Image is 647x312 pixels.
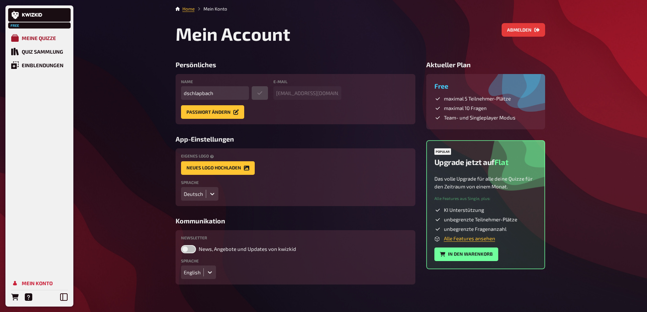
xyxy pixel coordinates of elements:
h3: Aktueller Plan [426,61,545,69]
label: Name [181,79,268,84]
div: Popular [434,148,451,155]
button: In den Warenkorb [434,247,498,261]
div: Einblendungen [22,62,64,68]
h3: Persönliches [176,61,415,69]
a: Meine Quizze [8,31,71,45]
label: Sprache [181,180,410,184]
label: Eigenes Logo [181,154,410,158]
a: Alle Features ansehen [444,235,495,241]
a: Hilfe [22,290,35,304]
button: Neues Logo hochladen [181,161,255,175]
button: Passwort ändern [181,105,244,119]
button: Abmelden [502,23,545,37]
a: Bestellungen [8,290,22,304]
h1: Mein Account [176,23,290,44]
label: Sprache [181,259,410,263]
label: E-Mail [273,79,341,84]
a: Einblendungen [8,58,71,72]
li: Home [182,5,195,12]
p: Das volle Upgrade für alle deine Quizze für den Zeitraum von einem Monat. [434,175,537,190]
a: Mein Konto [8,276,71,290]
label: Newsletter [181,236,410,240]
span: KI Unterstützung [444,207,484,214]
a: Quiz Sammlung [8,45,71,58]
h2: Upgrade jetzt auf [434,158,508,167]
span: maximal 10 Fragen [444,105,487,112]
small: Alle Features aus Single, plus : [434,196,490,201]
h3: Free [434,82,537,90]
h3: Kommunikation [176,217,415,225]
span: Free [9,23,21,27]
div: Quiz Sammlung [22,49,63,55]
div: Deutsch [184,191,203,197]
li: Mein Konto [195,5,227,12]
span: unbegrenzte Teilnehmer-Plätze [444,216,517,223]
a: Home [182,6,195,12]
div: Mein Konto [22,280,53,286]
span: maximal 5 Teilnehmer-Plätze [444,95,511,102]
h3: App-Einstellungen [176,135,415,143]
span: Team- und Singleplayer Modus [444,114,516,121]
div: English [184,269,201,275]
span: unbegrenzte Fragenanzahl [444,226,506,233]
div: Meine Quizze [22,35,56,41]
span: Flat [495,158,508,167]
label: News, Angebote und Updates von kwizkid [181,245,410,253]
